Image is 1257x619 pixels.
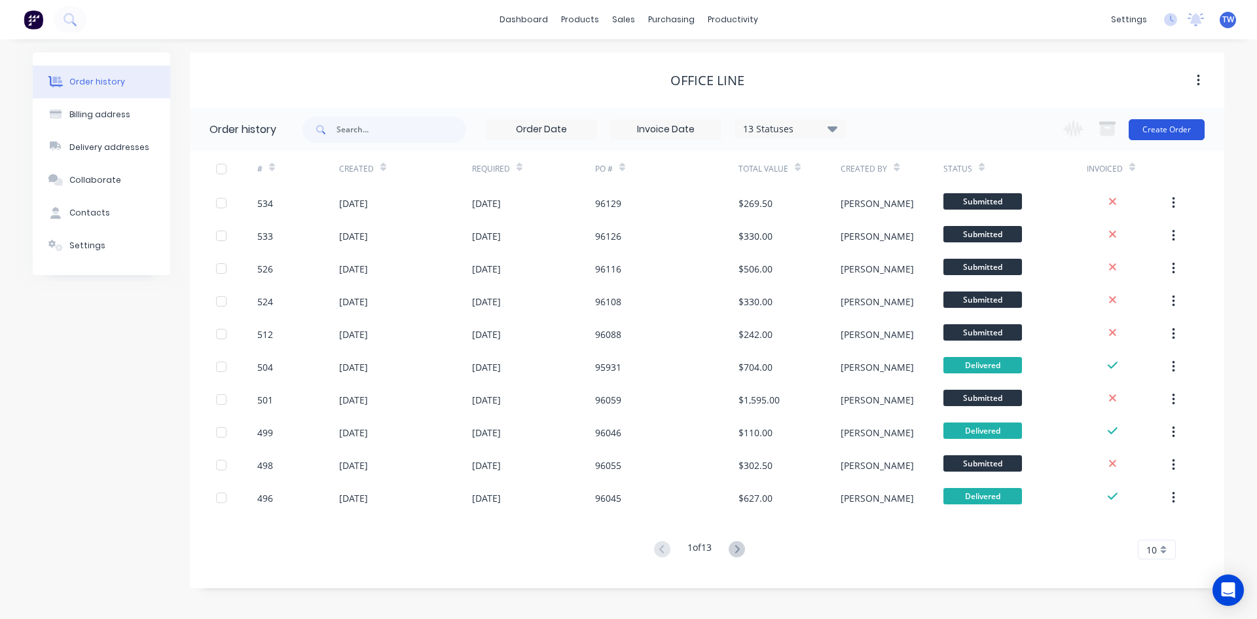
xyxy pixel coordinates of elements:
[595,426,621,440] div: 96046
[841,459,914,472] div: [PERSON_NAME]
[670,73,744,88] div: Office Line
[337,117,466,143] input: Search...
[595,163,613,175] div: PO #
[69,109,130,121] div: Billing address
[595,151,738,187] div: PO #
[841,491,914,505] div: [PERSON_NAME]
[943,422,1022,439] span: Delivered
[595,491,621,505] div: 96045
[472,426,501,440] div: [DATE]
[595,197,621,210] div: 96129
[943,357,1022,373] span: Delivered
[701,10,765,29] div: productivity
[257,491,273,505] div: 496
[339,491,368,505] div: [DATE]
[841,295,914,309] div: [PERSON_NAME]
[257,295,273,309] div: 524
[943,324,1022,341] span: Submitted
[1146,543,1157,557] span: 10
[339,426,368,440] div: [DATE]
[339,229,368,243] div: [DATE]
[257,262,273,276] div: 526
[257,328,273,341] div: 512
[738,491,773,505] div: $627.00
[943,151,1087,187] div: Status
[1087,151,1169,187] div: Invoiced
[738,360,773,374] div: $704.00
[69,240,105,252] div: Settings
[472,151,595,187] div: Required
[687,540,712,559] div: 1 of 13
[472,491,501,505] div: [DATE]
[1212,574,1244,606] div: Open Intercom Messenger
[1222,14,1234,26] span: TW
[943,193,1022,210] span: Submitted
[472,262,501,276] div: [DATE]
[738,328,773,341] div: $242.00
[642,10,701,29] div: purchasing
[841,163,887,175] div: Created By
[595,262,621,276] div: 96116
[472,393,501,407] div: [DATE]
[257,426,273,440] div: 499
[595,459,621,472] div: 96055
[595,393,621,407] div: 96059
[339,151,472,187] div: Created
[943,455,1022,472] span: Submitted
[738,426,773,440] div: $110.00
[472,459,501,472] div: [DATE]
[257,360,273,374] div: 504
[841,426,914,440] div: [PERSON_NAME]
[257,229,273,243] div: 533
[209,122,276,138] div: Order history
[33,131,170,164] button: Delivery addresses
[493,10,555,29] a: dashboard
[738,163,788,175] div: Total Value
[339,393,368,407] div: [DATE]
[738,151,841,187] div: Total Value
[943,163,972,175] div: Status
[738,197,773,210] div: $269.50
[69,174,121,186] div: Collaborate
[472,197,501,210] div: [DATE]
[841,197,914,210] div: [PERSON_NAME]
[943,488,1022,504] span: Delivered
[943,291,1022,308] span: Submitted
[1104,10,1154,29] div: settings
[595,295,621,309] div: 96108
[472,163,510,175] div: Required
[257,393,273,407] div: 501
[472,360,501,374] div: [DATE]
[69,76,125,88] div: Order history
[841,360,914,374] div: [PERSON_NAME]
[339,262,368,276] div: [DATE]
[24,10,43,29] img: Factory
[943,259,1022,275] span: Submitted
[943,226,1022,242] span: Submitted
[595,328,621,341] div: 96088
[738,229,773,243] div: $330.00
[339,163,374,175] div: Created
[595,229,621,243] div: 96126
[33,229,170,262] button: Settings
[33,66,170,98] button: Order history
[69,141,149,153] div: Delivery addresses
[841,393,914,407] div: [PERSON_NAME]
[339,459,368,472] div: [DATE]
[841,328,914,341] div: [PERSON_NAME]
[735,122,845,136] div: 13 Statuses
[841,262,914,276] div: [PERSON_NAME]
[606,10,642,29] div: sales
[472,328,501,341] div: [DATE]
[738,459,773,472] div: $302.50
[339,295,368,309] div: [DATE]
[257,151,339,187] div: #
[1087,163,1123,175] div: Invoiced
[486,120,596,140] input: Order Date
[611,120,721,140] input: Invoice Date
[33,98,170,131] button: Billing address
[69,207,110,219] div: Contacts
[595,360,621,374] div: 95931
[33,164,170,197] button: Collaborate
[257,197,273,210] div: 534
